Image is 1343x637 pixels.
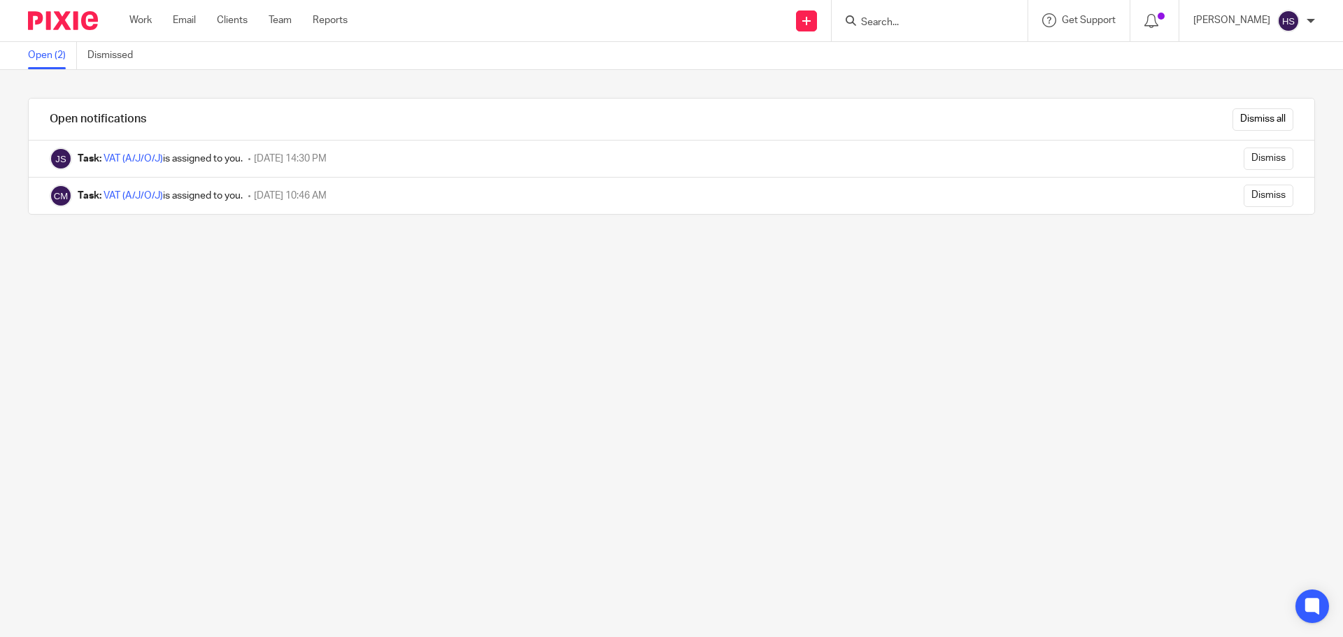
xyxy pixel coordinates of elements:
img: Pixie [28,11,98,30]
div: is assigned to you. [78,152,243,166]
a: Open (2) [28,42,77,69]
h1: Open notifications [50,112,146,127]
div: is assigned to you. [78,189,243,203]
input: Dismiss all [1232,108,1293,131]
a: Work [129,13,152,27]
a: Team [269,13,292,27]
a: Dismissed [87,42,143,69]
a: Email [173,13,196,27]
input: Dismiss [1244,148,1293,170]
img: svg%3E [1277,10,1300,32]
img: James Sullivan [50,148,72,170]
b: Task: [78,154,101,164]
a: Reports [313,13,348,27]
b: Task: [78,191,101,201]
input: Dismiss [1244,185,1293,207]
a: Clients [217,13,248,27]
input: Search [860,17,986,29]
span: Get Support [1062,15,1116,25]
p: [PERSON_NAME] [1193,13,1270,27]
a: VAT (A/J/O/J) [104,191,163,201]
span: [DATE] 10:46 AM [254,191,327,201]
a: VAT (A/J/O/J) [104,154,163,164]
img: Cheri Mytton [50,185,72,207]
span: [DATE] 14:30 PM [254,154,327,164]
